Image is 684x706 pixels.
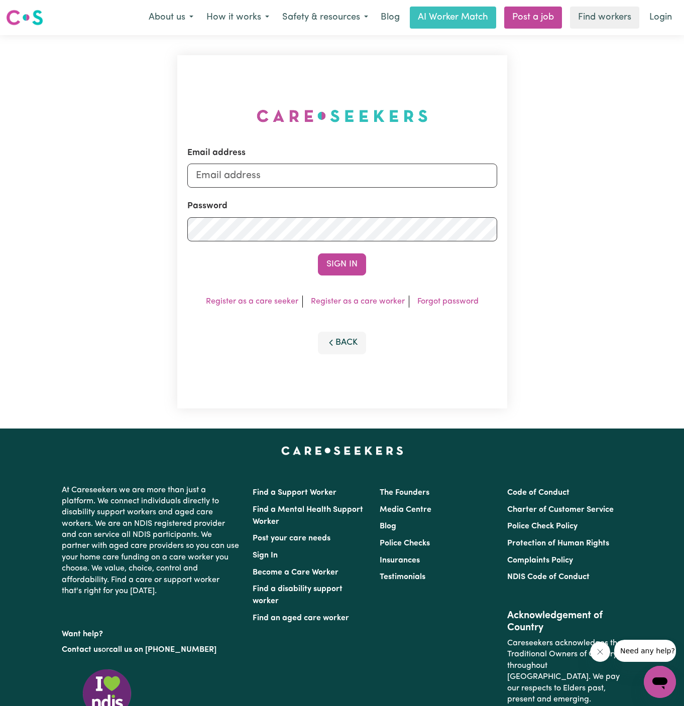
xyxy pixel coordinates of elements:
a: call us on [PHONE_NUMBER] [109,646,216,654]
button: Safety & resources [276,7,375,28]
a: Find a Mental Health Support Worker [253,506,363,526]
button: About us [142,7,200,28]
a: Register as a care worker [311,298,405,306]
a: Login [643,7,678,29]
p: At Careseekers we are more than just a platform. We connect individuals directly to disability su... [62,481,241,601]
a: Find an aged care worker [253,614,349,622]
a: Become a Care Worker [253,569,338,577]
a: Code of Conduct [507,489,569,497]
p: or [62,640,241,659]
a: The Founders [380,489,429,497]
label: Password [187,200,227,213]
a: Careseekers home page [281,447,403,455]
iframe: Button to launch messaging window [644,666,676,698]
a: Complaints Policy [507,556,573,564]
a: Find workers [570,7,639,29]
a: Police Checks [380,539,430,547]
a: Insurances [380,556,420,564]
a: Contact us [62,646,101,654]
p: Want help? [62,625,241,640]
a: Forgot password [417,298,479,306]
a: Police Check Policy [507,522,578,530]
a: AI Worker Match [410,7,496,29]
a: Find a disability support worker [253,585,343,605]
button: How it works [200,7,276,28]
a: Protection of Human Rights [507,539,609,547]
a: Careseekers logo [6,6,43,29]
a: Testimonials [380,573,425,581]
a: Post a job [504,7,562,29]
a: Find a Support Worker [253,489,336,497]
a: Sign In [253,551,278,559]
a: Charter of Customer Service [507,506,614,514]
img: Careseekers logo [6,9,43,27]
a: Post your care needs [253,534,330,542]
a: NDIS Code of Conduct [507,573,590,581]
a: Register as a care seeker [206,298,298,306]
a: Blog [380,522,396,530]
button: Sign In [318,253,366,275]
iframe: Message from company [614,640,676,662]
input: Email address [187,164,497,188]
h2: Acknowledgement of Country [507,610,622,634]
a: Blog [375,7,406,29]
a: Media Centre [380,506,431,514]
label: Email address [187,147,246,160]
button: Back [318,332,366,354]
iframe: Close message [590,642,610,662]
